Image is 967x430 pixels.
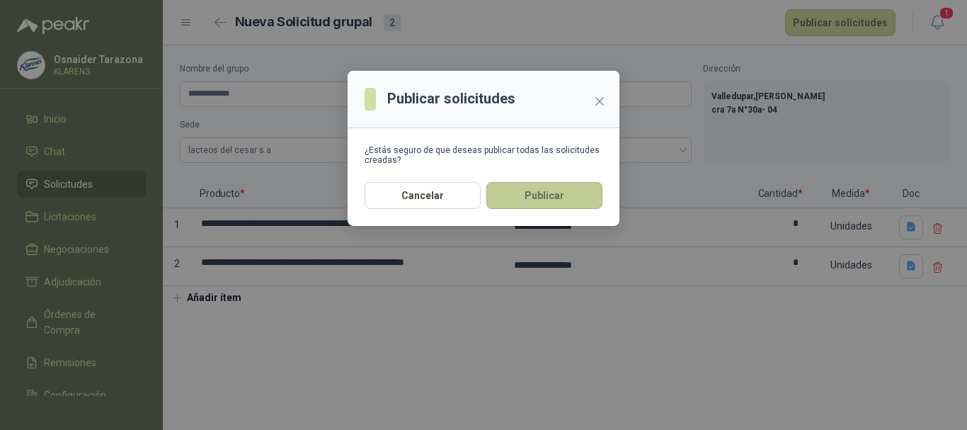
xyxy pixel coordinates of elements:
div: ¿Estás seguro de que deseas publicar todas las solicitudes creadas? [365,145,602,165]
button: Close [588,90,611,113]
h3: Publicar solicitudes [387,88,515,110]
button: Cancelar [365,182,481,209]
span: close [594,96,605,107]
button: Publicar [486,182,602,209]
